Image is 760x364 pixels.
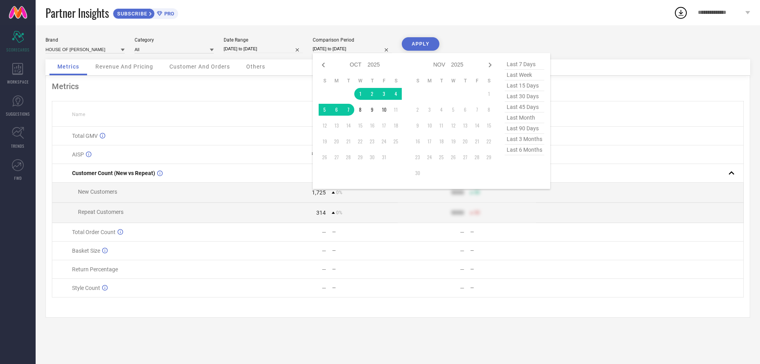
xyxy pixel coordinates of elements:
th: Sunday [412,78,424,84]
th: Monday [331,78,342,84]
div: — [322,248,326,254]
td: Mon Oct 06 2025 [331,104,342,116]
div: — [332,229,397,235]
td: Thu Nov 20 2025 [459,135,471,147]
th: Friday [471,78,483,84]
th: Tuesday [435,78,447,84]
td: Sun Nov 23 2025 [412,151,424,163]
div: — [322,229,326,235]
th: Wednesday [447,78,459,84]
span: last 90 days [505,123,544,134]
span: New Customers [78,189,117,195]
td: Mon Nov 24 2025 [424,151,435,163]
span: 0% [336,210,342,215]
td: Wed Nov 26 2025 [447,151,459,163]
td: Sat Nov 15 2025 [483,120,495,131]
td: Sat Nov 29 2025 [483,151,495,163]
td: Thu Nov 13 2025 [459,120,471,131]
td: Fri Oct 31 2025 [378,151,390,163]
span: Total Order Count [72,229,116,235]
td: Wed Oct 15 2025 [354,120,366,131]
span: TRENDS [11,143,25,149]
div: Date Range [224,37,303,43]
span: last 7 days [505,59,544,70]
td: Tue Oct 07 2025 [342,104,354,116]
div: Comparison Period [313,37,392,43]
td: Wed Nov 12 2025 [447,120,459,131]
td: Wed Oct 29 2025 [354,151,366,163]
td: Mon Oct 20 2025 [331,135,342,147]
div: 314 [316,210,326,216]
div: Brand [46,37,125,43]
input: Select date range [224,45,303,53]
td: Thu Nov 06 2025 [459,104,471,116]
td: Fri Nov 28 2025 [471,151,483,163]
th: Saturday [483,78,495,84]
td: Mon Oct 27 2025 [331,151,342,163]
td: Sat Nov 22 2025 [483,135,495,147]
td: Tue Oct 28 2025 [342,151,354,163]
span: SCORECARDS [6,47,30,53]
td: Sat Nov 08 2025 [483,104,495,116]
span: last 15 days [505,80,544,91]
td: Sun Oct 12 2025 [319,120,331,131]
div: — [332,285,397,291]
th: Sunday [319,78,331,84]
div: ₹ 893 [312,151,326,158]
span: Basket Size [72,248,100,254]
div: — [470,248,536,253]
a: SUBSCRIBEPRO [113,6,178,19]
td: Fri Oct 10 2025 [378,104,390,116]
span: Return Percentage [72,266,118,273]
th: Thursday [366,78,378,84]
td: Thu Oct 02 2025 [366,88,378,100]
td: Sun Oct 05 2025 [319,104,331,116]
td: Sun Nov 09 2025 [412,120,424,131]
div: Metrics [52,82,744,91]
div: 9999 [451,189,464,196]
td: Thu Oct 09 2025 [366,104,378,116]
td: Fri Oct 03 2025 [378,88,390,100]
td: Fri Nov 21 2025 [471,135,483,147]
th: Thursday [459,78,471,84]
span: last 6 months [505,145,544,155]
div: — [322,285,326,291]
td: Tue Oct 14 2025 [342,120,354,131]
td: Tue Nov 25 2025 [435,151,447,163]
td: Sun Nov 02 2025 [412,104,424,116]
div: Previous month [319,60,328,70]
span: Repeat Customers [78,209,123,215]
span: last month [505,112,544,123]
span: Style Count [72,285,100,291]
td: Sun Nov 16 2025 [412,135,424,147]
span: SUBSCRIBE [113,11,149,17]
span: 50 [474,190,480,195]
td: Sun Oct 26 2025 [319,151,331,163]
span: Name [72,112,85,117]
td: Fri Nov 07 2025 [471,104,483,116]
span: last 30 days [505,91,544,102]
td: Sat Oct 11 2025 [390,104,402,116]
td: Wed Nov 05 2025 [447,104,459,116]
span: PRO [162,11,174,17]
th: Wednesday [354,78,366,84]
input: Select comparison period [313,45,392,53]
div: — [460,229,464,235]
div: — [470,229,536,235]
div: 1,725 [312,189,326,196]
td: Tue Nov 04 2025 [435,104,447,116]
td: Fri Oct 24 2025 [378,135,390,147]
th: Friday [378,78,390,84]
span: Customer And Orders [169,63,230,70]
div: — [470,267,536,272]
td: Wed Nov 19 2025 [447,135,459,147]
div: 9999 [451,210,464,216]
th: Saturday [390,78,402,84]
td: Fri Nov 14 2025 [471,120,483,131]
div: Category [135,37,214,43]
span: Metrics [57,63,79,70]
div: Open download list [674,6,688,20]
div: — [460,248,464,254]
td: Mon Nov 03 2025 [424,104,435,116]
td: Sat Oct 25 2025 [390,135,402,147]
